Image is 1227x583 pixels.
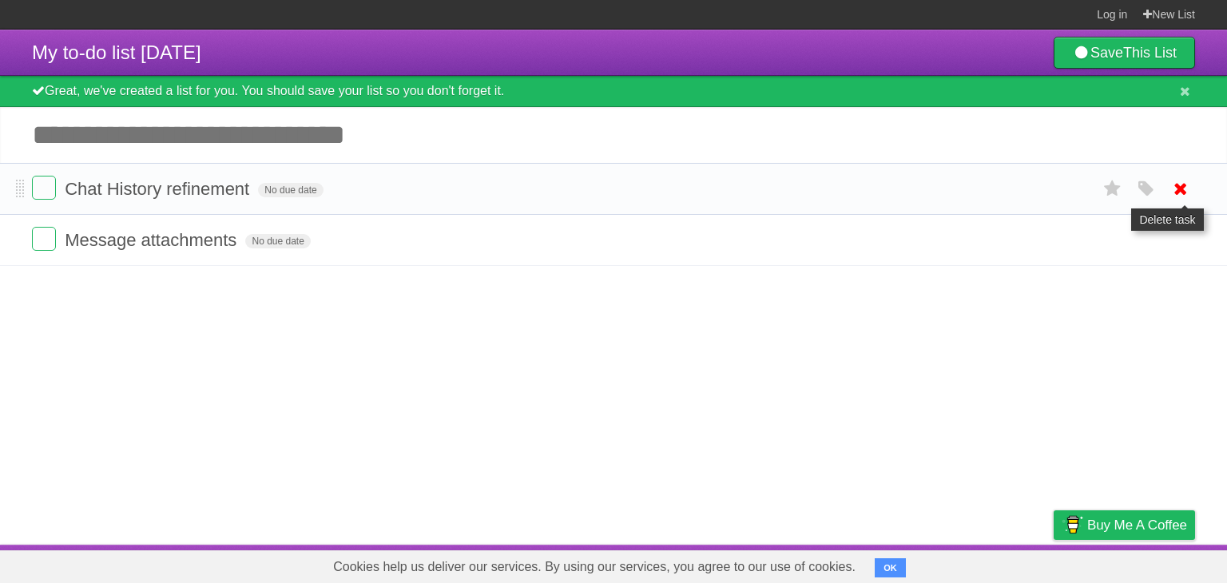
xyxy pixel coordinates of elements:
span: Message attachments [65,230,240,250]
label: Done [32,176,56,200]
span: No due date [245,234,310,248]
a: Suggest a feature [1094,549,1195,579]
a: About [841,549,875,579]
a: Developers [894,549,959,579]
a: SaveThis List [1054,37,1195,69]
button: OK [875,558,906,577]
span: Chat History refinement [65,179,253,199]
b: This List [1123,45,1177,61]
span: No due date [258,183,323,197]
a: Buy me a coffee [1054,510,1195,540]
span: Buy me a coffee [1087,511,1187,539]
img: Buy me a coffee [1062,511,1083,538]
span: My to-do list [DATE] [32,42,201,63]
label: Star task [1098,176,1128,202]
a: Terms [979,549,1014,579]
a: Privacy [1033,549,1074,579]
span: Cookies help us deliver our services. By using our services, you agree to our use of cookies. [317,551,872,583]
label: Done [32,227,56,251]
